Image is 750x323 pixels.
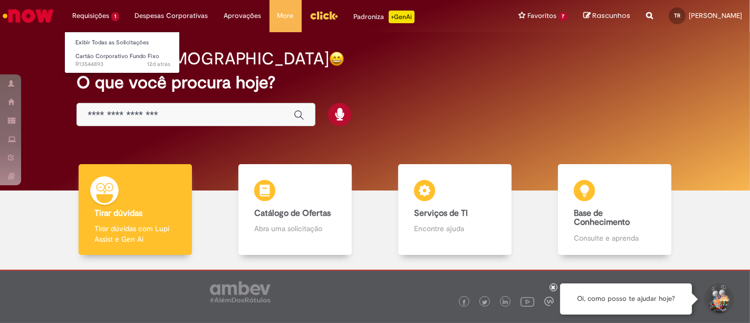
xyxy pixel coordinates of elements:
a: Base de Conhecimento Consulte e aprenda [535,164,695,255]
b: Base de Conhecimento [574,208,630,228]
span: Aprovações [224,11,262,21]
span: More [277,11,294,21]
span: Favoritos [527,11,556,21]
img: logo_footer_linkedin.png [503,299,508,306]
img: ServiceNow [1,5,55,26]
h2: Bom dia, [DEMOGRAPHIC_DATA] [76,50,329,68]
a: Rascunhos [583,11,630,21]
h2: O que você procura hoje? [76,73,674,92]
p: Encontre ajuda [414,223,495,234]
span: [PERSON_NAME] [689,11,742,20]
time: 17/09/2025 16:59:25 [147,60,170,68]
b: Tirar dúvidas [94,208,142,218]
a: Serviços de TI Encontre ajuda [375,164,535,255]
b: Catálogo de Ofertas [254,208,331,218]
div: Padroniza [354,11,415,23]
span: Cartão Corporativo Fundo Fixo [75,52,159,60]
img: happy-face.png [329,51,344,66]
b: Serviços de TI [414,208,468,218]
a: Tirar dúvidas Tirar dúvidas com Lupi Assist e Gen Ai [55,164,215,255]
ul: Requisições [64,32,180,73]
p: Abra uma solicitação [254,223,335,234]
img: click_logo_yellow_360x200.png [310,7,338,23]
p: +GenAi [389,11,415,23]
span: TR [674,12,680,19]
span: Requisições [72,11,109,21]
img: logo_footer_youtube.png [521,294,534,308]
button: Iniciar Conversa de Suporte [703,283,734,315]
span: 7 [559,12,568,21]
img: logo_footer_ambev_rotulo_gray.png [210,281,271,302]
span: Rascunhos [592,11,630,21]
span: Despesas Corporativas [135,11,208,21]
img: logo_footer_facebook.png [461,300,467,305]
img: logo_footer_workplace.png [544,297,554,306]
a: Exibir Todas as Solicitações [65,37,181,49]
p: Consulte e aprenda [574,233,655,243]
p: Tirar dúvidas com Lupi Assist e Gen Ai [94,223,176,244]
span: R13544893 [75,60,170,69]
span: 12d atrás [147,60,170,68]
div: Oi, como posso te ajudar hoje? [560,283,692,315]
a: Catálogo de Ofertas Abra uma solicitação [215,164,375,255]
span: 1 [111,12,119,21]
a: Aberto R13544893 : Cartão Corporativo Fundo Fixo [65,51,181,70]
img: logo_footer_twitter.png [482,300,487,305]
